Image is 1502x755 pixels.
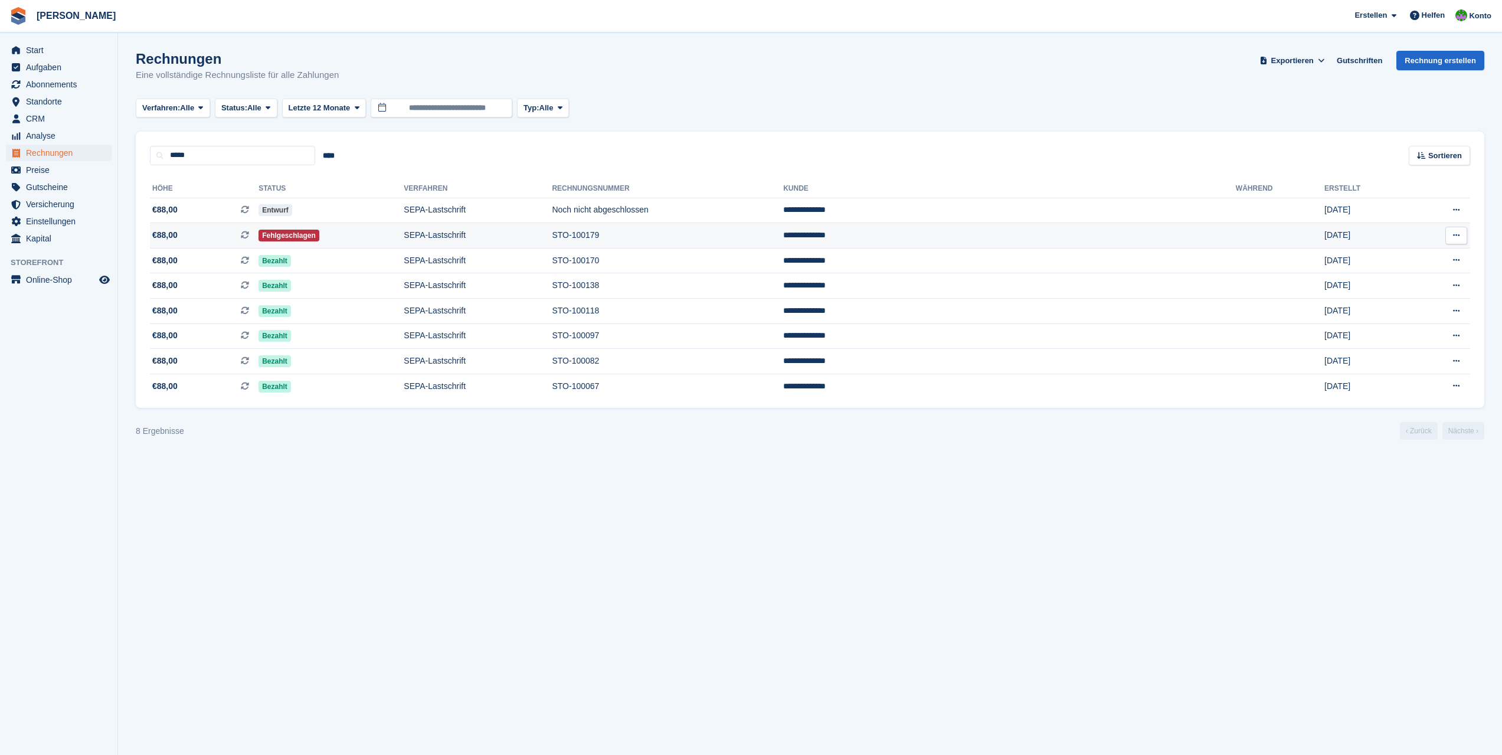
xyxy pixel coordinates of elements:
[1428,150,1462,162] span: Sortieren
[6,213,112,230] a: menu
[136,99,210,118] button: Verfahren: Alle
[552,299,783,324] td: STO-100118
[258,330,291,342] span: Bezahlt
[152,355,178,367] span: €88,00
[552,323,783,349] td: STO-100097
[552,374,783,398] td: STO-100067
[258,204,292,216] span: Entwurf
[404,273,552,299] td: SEPA-Lastschrift
[1400,422,1438,440] a: Vorherige
[26,213,97,230] span: Einstellungen
[1257,51,1327,70] button: Exportieren
[26,93,97,110] span: Standorte
[258,230,319,241] span: Fehlgeschlagen
[26,162,97,178] span: Preise
[1332,51,1387,70] a: Gutschriften
[6,179,112,195] a: menu
[552,179,783,198] th: Rechnungsnummer
[152,254,178,267] span: €88,00
[1324,273,1411,299] td: [DATE]
[6,128,112,144] a: menu
[6,42,112,58] a: menu
[26,76,97,93] span: Abonnements
[783,179,1236,198] th: Kunde
[404,223,552,249] td: SEPA-Lastschrift
[6,272,112,288] a: Speisekarte
[404,299,552,324] td: SEPA-Lastschrift
[552,198,783,223] td: Noch nicht abgeschlossen
[26,42,97,58] span: Start
[258,255,291,267] span: Bezahlt
[258,305,291,317] span: Bezahlt
[539,102,554,114] span: Alle
[136,68,339,82] p: Eine vollständige Rechnungsliste für alle Zahlungen
[6,59,112,76] a: menu
[404,349,552,374] td: SEPA-Lastschrift
[1324,323,1411,349] td: [DATE]
[6,162,112,178] a: menu
[136,51,339,67] h1: Rechnungen
[1324,198,1411,223] td: [DATE]
[6,93,112,110] a: menu
[404,198,552,223] td: SEPA-Lastschrift
[136,425,184,437] div: 8 Ergebnisse
[6,110,112,127] a: menu
[6,230,112,247] a: menu
[552,223,783,249] td: STO-100179
[404,323,552,349] td: SEPA-Lastschrift
[1324,223,1411,249] td: [DATE]
[152,329,178,342] span: €88,00
[26,110,97,127] span: CRM
[180,102,194,114] span: Alle
[221,102,247,114] span: Status:
[32,6,120,25] a: [PERSON_NAME]
[152,279,178,292] span: €88,00
[1455,9,1467,21] img: Kirsten May-Schäfer
[152,380,178,393] span: €88,00
[6,145,112,161] a: menu
[404,248,552,273] td: SEPA-Lastschrift
[1398,422,1487,440] nav: Page
[26,272,97,288] span: Online-Shop
[26,59,97,76] span: Aufgaben
[258,280,291,292] span: Bezahlt
[258,381,291,393] span: Bezahlt
[258,179,404,198] th: Status
[404,374,552,398] td: SEPA-Lastschrift
[552,273,783,299] td: STO-100138
[150,179,258,198] th: Höhe
[152,229,178,241] span: €88,00
[26,196,97,213] span: Versicherung
[1469,10,1491,22] span: Konto
[26,145,97,161] span: Rechnungen
[9,7,27,25] img: stora-icon-8386f47178a22dfd0bd8f6a31ec36ba5ce8667c1dd55bd0f319d3a0aa187defe.svg
[517,99,569,118] button: Typ: Alle
[1324,374,1411,398] td: [DATE]
[552,248,783,273] td: STO-100170
[6,196,112,213] a: menu
[289,102,351,114] span: Letzte 12 Monate
[26,230,97,247] span: Kapital
[26,179,97,195] span: Gutscheine
[1354,9,1387,21] span: Erstellen
[6,76,112,93] a: menu
[282,99,366,118] button: Letzte 12 Monate
[552,349,783,374] td: STO-100082
[258,355,291,367] span: Bezahlt
[11,257,117,269] span: Storefront
[523,102,539,114] span: Typ:
[215,99,277,118] button: Status: Alle
[1396,51,1484,70] a: Rechnung erstellen
[152,305,178,317] span: €88,00
[97,273,112,287] a: Vorschau-Shop
[1324,179,1411,198] th: Erstellt
[1324,349,1411,374] td: [DATE]
[26,128,97,144] span: Analyse
[1271,55,1314,67] span: Exportieren
[1422,9,1445,21] span: Helfen
[404,179,552,198] th: Verfahren
[152,204,178,216] span: €88,00
[142,102,180,114] span: Verfahren:
[247,102,261,114] span: Alle
[1324,299,1411,324] td: [DATE]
